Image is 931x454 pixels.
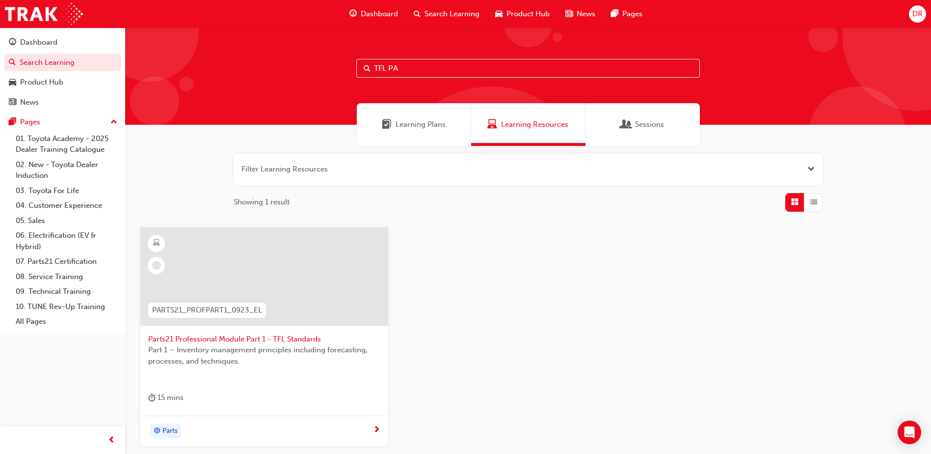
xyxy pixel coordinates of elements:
[12,157,121,183] a: 02. New - Toyota Dealer Induction
[611,8,618,20] span: pages-icon
[148,334,380,345] span: Parts21 Professional Module Part 1 - TFL Standards
[425,8,479,20] span: Search Learning
[396,119,446,130] span: Learning Plans
[12,299,121,314] a: 10. TUNE Rev-Up Training
[12,213,121,228] a: 05. Sales
[4,54,121,72] a: Search Learning
[4,73,121,91] a: Product Hub
[4,93,121,112] a: News
[148,344,380,367] span: Part 1 – Inventory management principles including forecasting, processes, and techniques.
[558,4,603,24] a: news-iconNews
[152,261,161,270] span: learningRecordVerb_NONE-icon
[9,58,16,67] span: search-icon
[162,426,178,437] span: Parts
[495,8,503,20] span: car-icon
[349,8,357,20] span: guage-icon
[148,392,156,404] span: duration-icon
[5,3,83,25] img: Trak
[4,33,121,52] a: Dashboard
[4,113,121,131] button: Pages
[406,4,487,24] a: search-iconSearch Learning
[110,116,117,129] span: up-icon
[9,38,16,47] span: guage-icon
[791,197,798,208] span: Grid
[154,425,160,438] span: target-icon
[603,4,650,24] a: pages-iconPages
[487,119,497,130] span: Learning Resources
[622,8,642,20] span: Pages
[20,116,40,128] div: Pages
[12,131,121,157] a: 01. Toyota Academy - 2025 Dealer Training Catalogue
[140,227,388,447] a: PARTS21_PROFPART1_0923_ELParts21 Professional Module Part 1 - TFL StandardsPart 1 – Inventory man...
[361,8,398,20] span: Dashboard
[898,421,921,444] div: Open Intercom Messenger
[9,98,16,107] span: news-icon
[9,78,16,87] span: car-icon
[342,4,406,24] a: guage-iconDashboard
[621,119,631,130] span: Sessions
[810,197,817,208] span: List
[234,197,290,208] span: Showing 1 result
[635,119,664,130] span: Sessions
[20,37,57,48] div: Dashboard
[912,8,923,20] span: DR
[807,164,815,175] button: Open the filter
[909,5,926,23] button: DR
[414,8,421,20] span: search-icon
[565,8,573,20] span: news-icon
[471,103,585,146] a: Learning ResourcesLearning Resources
[12,284,121,299] a: 09. Technical Training
[9,118,16,127] span: pages-icon
[4,31,121,113] button: DashboardSearch LearningProduct HubNews
[153,237,160,250] span: learningResourceType_ELEARNING-icon
[12,254,121,269] a: 07. Parts21 Certification
[577,8,595,20] span: News
[357,103,471,146] a: Learning PlansLearning Plans
[12,228,121,254] a: 06. Electrification (EV & Hybrid)
[382,119,392,130] span: Learning Plans
[12,198,121,213] a: 04. Customer Experience
[20,77,63,88] div: Product Hub
[108,434,115,447] span: prev-icon
[12,314,121,329] a: All Pages
[373,426,380,435] span: next-icon
[501,119,568,130] span: Learning Resources
[12,183,121,199] a: 03. Toyota For Life
[152,305,262,316] span: PARTS21_PROFPART1_0923_EL
[148,392,184,404] div: 15 mins
[487,4,558,24] a: car-iconProduct Hub
[364,63,371,74] span: Search
[506,8,550,20] span: Product Hub
[12,269,121,284] a: 08. Service Training
[20,97,39,108] div: News
[356,59,700,78] input: Search...
[585,103,700,146] a: SessionsSessions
